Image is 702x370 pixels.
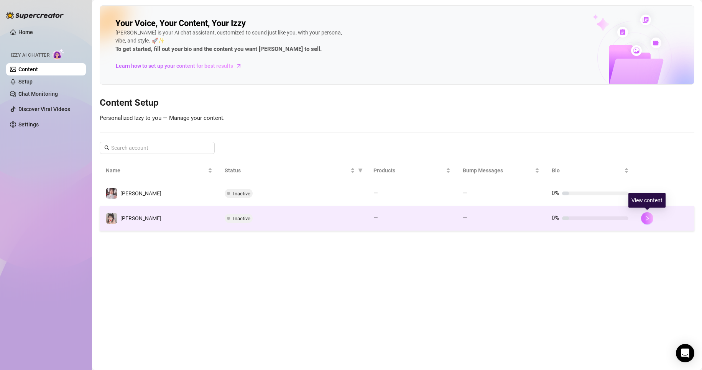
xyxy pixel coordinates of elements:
[115,46,322,52] strong: To get started, fill out your bio and the content you want [PERSON_NAME] to sell.
[18,106,70,112] a: Discover Viral Videos
[367,160,457,181] th: Products
[100,160,219,181] th: Name
[18,29,33,35] a: Home
[552,166,623,175] span: Bio
[463,166,534,175] span: Bump Messages
[6,11,64,19] img: logo-BBDzfeDw.svg
[575,6,694,84] img: ai-chatter-content-library-cLFOSyPT.png
[111,144,204,152] input: Search account
[373,190,378,196] span: —
[235,62,243,70] span: arrow-right
[106,213,117,224] img: Ani
[233,191,250,196] span: Inactive
[116,62,233,70] span: Learn how to set up your content for best results
[552,190,559,196] span: 0%
[53,49,64,60] img: AI Chatter
[373,214,378,221] span: —
[457,160,546,181] th: Bump Messages
[120,190,161,196] span: [PERSON_NAME]
[18,91,58,97] a: Chat Monitoring
[219,160,367,181] th: Status
[546,160,635,181] th: Bio
[233,216,250,221] span: Inactive
[18,66,38,72] a: Content
[18,79,33,85] a: Setup
[115,29,345,54] div: [PERSON_NAME] is your AI chat assistant, customized to sound just like you, with your persona, vi...
[357,165,364,176] span: filter
[644,216,650,221] span: right
[100,115,225,121] span: Personalized Izzy to you — Manage your content.
[225,166,349,175] span: Status
[100,97,694,109] h3: Content Setup
[106,188,117,199] img: Rosie
[358,168,363,173] span: filter
[106,166,206,175] span: Name
[676,344,694,362] div: Open Intercom Messenger
[120,215,161,221] span: [PERSON_NAME]
[373,166,444,175] span: Products
[552,214,559,221] span: 0%
[463,214,467,221] span: —
[115,60,248,72] a: Learn how to set up your content for best results
[104,145,110,151] span: search
[463,190,467,196] span: —
[18,121,39,128] a: Settings
[115,18,246,29] h2: Your Voice, Your Content, Your Izzy
[641,212,653,224] button: right
[11,52,49,59] span: Izzy AI Chatter
[628,193,666,208] div: View content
